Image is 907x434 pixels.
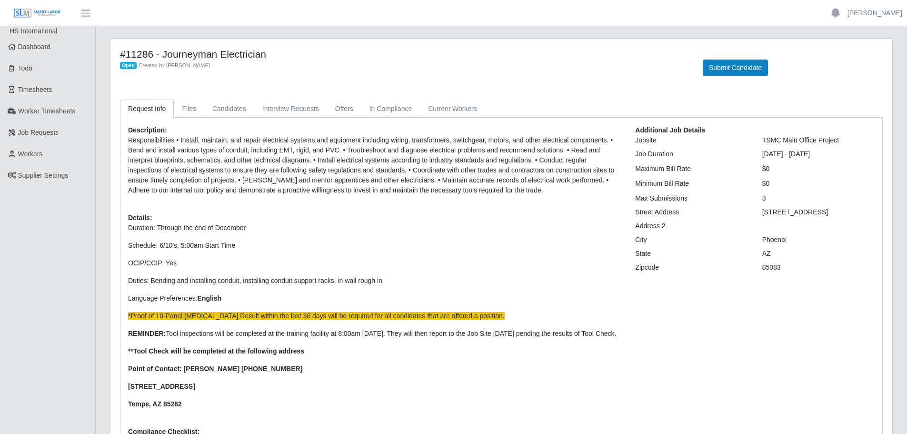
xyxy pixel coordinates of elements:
p: OCIP/CCIP: Yes [128,258,621,268]
b: Additional Job Details [635,126,705,134]
p: Duration: Through the end of December [128,223,621,233]
a: In Compliance [361,100,420,118]
span: Supplier Settings [18,172,69,179]
p: Duties: B [128,276,621,286]
div: [STREET_ADDRESS] [755,207,882,217]
span: Timesheets [18,86,52,93]
div: Job Duration [628,149,755,159]
p: Tool inspections will be completed at the training facility at 8:00am [DATE]. They will then repo... [128,329,621,339]
span: Job Requests [18,129,59,136]
p: Responsibilities • Install, maintain, and repair electrical systems and equipment including wirin... [128,135,621,195]
strong: [STREET_ADDRESS] [128,383,195,390]
span: Worker Timesheets [18,107,75,115]
a: Offers [327,100,361,118]
div: City [628,235,755,245]
div: AZ [755,249,882,259]
div: 85083 [755,262,882,273]
h4: #11286 - Journeyman Electrician [120,48,688,60]
div: $0 [755,164,882,174]
strong: English [198,294,222,302]
a: Files [174,100,204,118]
div: Street Address [628,207,755,217]
span: HS International [10,27,57,35]
span: ending and installing conduit, installing conduit support racks, in wall rough in [155,277,382,284]
div: Minimum Bill Rate [628,179,755,189]
strong: Tempe, AZ 85282 [128,400,182,408]
a: [PERSON_NAME] [847,8,902,18]
strong: **Tool Check will be completed at the following address [128,347,304,355]
p: Schedule: 6/10's, 5:00am Start Time [128,241,621,251]
span: *Proof of 10-Panel [MEDICAL_DATA] Result within the last 30 days will be required for all candida... [128,312,505,320]
div: Phoenix [755,235,882,245]
strong: REMINDER: [128,330,166,337]
span: Created by [PERSON_NAME] [139,62,210,68]
div: Jobsite [628,135,755,145]
span: Workers [18,150,43,158]
a: Interview Requests [254,100,327,118]
b: Description: [128,126,167,134]
strong: Point of Contact: [PERSON_NAME] [PHONE_NUMBER] [128,365,302,373]
div: [DATE] - [DATE] [755,149,882,159]
div: Zipcode [628,262,755,273]
a: Request Info [120,100,174,118]
div: Address 2 [628,221,755,231]
a: Current Workers [420,100,485,118]
div: State [628,249,755,259]
span: Todo [18,64,32,72]
b: Details: [128,214,152,222]
div: Max Submissions [628,193,755,203]
span: Open [120,62,137,70]
div: 3 [755,193,882,203]
div: $0 [755,179,882,189]
span: Dashboard [18,43,51,50]
button: Submit Candidate [703,60,768,76]
div: Maximum Bill Rate [628,164,755,174]
p: Language Preferences: [128,293,621,303]
a: Candidates [204,100,254,118]
img: SLM Logo [13,8,61,19]
div: TSMC Main Office Project [755,135,882,145]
